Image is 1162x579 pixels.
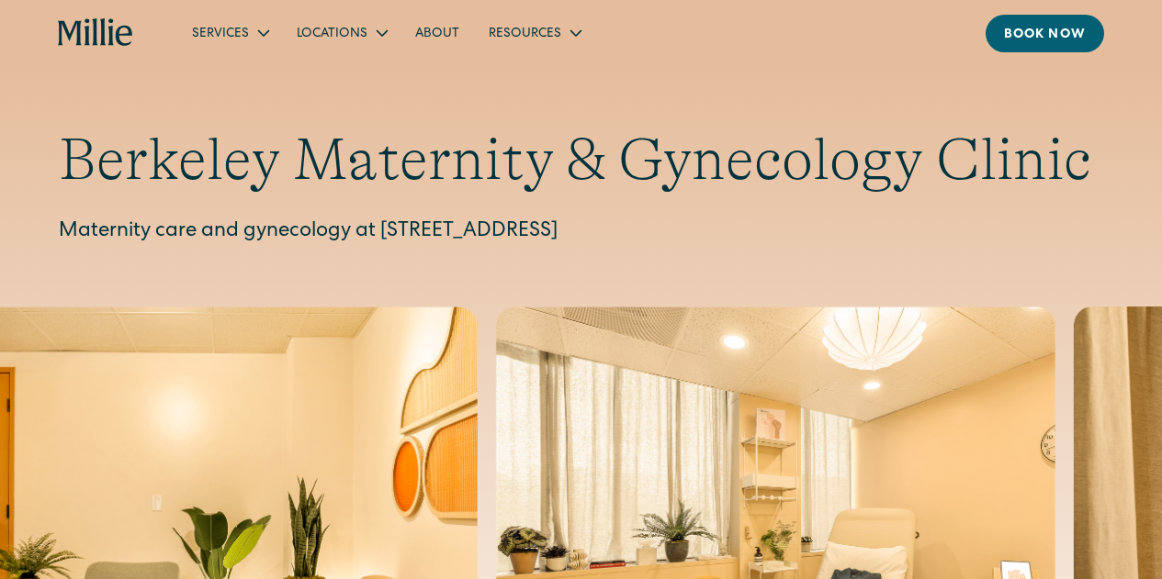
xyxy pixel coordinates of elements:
div: Locations [282,17,400,48]
a: Book now [986,15,1104,52]
div: Locations [297,25,367,44]
a: home [58,18,133,48]
div: Services [177,17,282,48]
a: About [400,17,474,48]
div: Book now [1004,26,1086,45]
h1: Berkeley Maternity & Gynecology Clinic [59,125,1103,195]
div: Services [192,25,249,44]
p: Maternity care and gynecology at [STREET_ADDRESS] [59,217,1103,248]
div: Resources [489,25,561,44]
div: Resources [474,17,594,48]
